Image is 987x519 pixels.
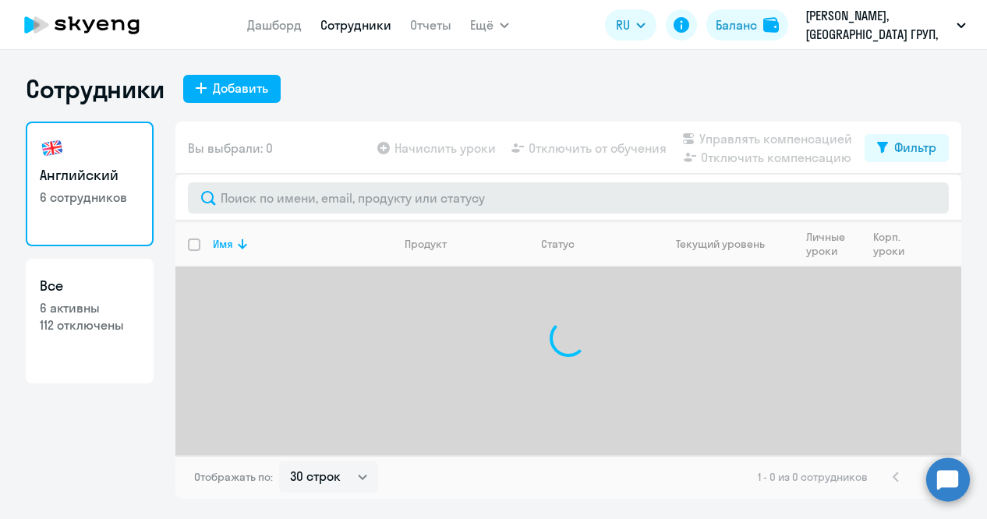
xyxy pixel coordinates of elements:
input: Поиск по имени, email, продукту или статусу [188,182,949,214]
div: Имя [213,237,391,251]
a: Отчеты [410,17,451,33]
div: Личные уроки [806,230,860,258]
div: Текущий уровень [676,237,765,251]
a: Английский6 сотрудников [26,122,154,246]
img: balance [763,17,779,33]
button: Фильтр [865,134,949,162]
h1: Сотрудники [26,73,164,104]
div: Фильтр [894,138,936,157]
span: Вы выбрали: 0 [188,139,273,157]
button: Ещё [470,9,509,41]
p: 112 отключены [40,316,140,334]
span: 1 - 0 из 0 сотрудников [758,470,868,484]
span: Ещё [470,16,493,34]
button: RU [605,9,656,41]
a: Сотрудники [320,17,391,33]
img: english [40,136,65,161]
p: 6 активны [40,299,140,316]
div: Имя [213,237,233,251]
h3: Английский [40,165,140,185]
div: Продукт [405,237,447,251]
a: Дашборд [247,17,302,33]
span: RU [616,16,630,34]
button: Балансbalance [706,9,788,41]
div: Корп. уроки [873,230,917,258]
div: Баланс [716,16,757,34]
span: Отображать по: [194,470,273,484]
div: Добавить [213,79,268,97]
button: [PERSON_NAME], [GEOGRAPHIC_DATA] ГРУП, ООО [798,6,974,44]
div: Текущий уровень [661,237,793,251]
div: Статус [541,237,575,251]
a: Все6 активны112 отключены [26,259,154,383]
button: Добавить [183,75,281,103]
p: 6 сотрудников [40,189,140,206]
p: [PERSON_NAME], [GEOGRAPHIC_DATA] ГРУП, ООО [805,6,950,44]
h3: Все [40,276,140,296]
